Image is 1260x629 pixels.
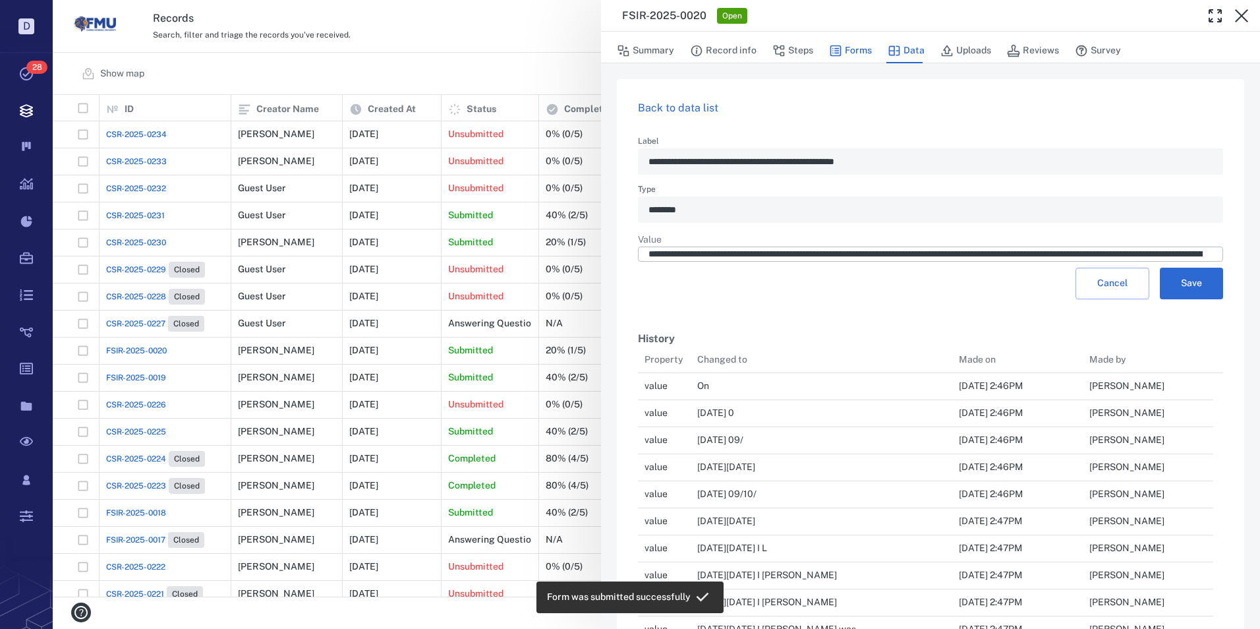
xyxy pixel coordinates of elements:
[697,488,757,501] div: [DATE] 09/10/
[959,515,1022,528] div: [DATE] 2:47PM
[1160,268,1223,299] button: Save
[1202,3,1228,29] button: Toggle Fullscreen
[638,185,1223,196] label: Type
[959,341,996,378] div: Made on
[1089,407,1164,420] div: [PERSON_NAME]
[1089,461,1164,474] div: [PERSON_NAME]
[959,434,1023,447] div: [DATE] 2:46PM
[644,488,668,501] div: value
[772,38,813,63] button: Steps
[697,341,747,378] div: Changed to
[697,407,734,420] div: [DATE] 0
[1083,341,1213,378] div: Made by
[1089,488,1164,501] div: [PERSON_NAME]
[547,585,691,609] div: Form was submitted successfully
[644,542,668,555] div: value
[959,488,1023,501] div: [DATE] 2:46PM
[959,461,1023,474] div: [DATE] 2:46PM
[829,38,872,63] button: Forms
[1089,380,1164,393] div: [PERSON_NAME]
[622,8,706,24] h3: FSIR-2025-0020
[644,341,683,378] div: Property
[959,596,1022,609] div: [DATE] 2:47PM
[638,331,1223,347] h3: History
[1089,542,1164,555] div: [PERSON_NAME]
[697,542,767,555] div: [DATE][DATE] I L
[697,380,709,393] div: On
[959,380,1023,393] div: [DATE] 2:46PM
[1075,268,1149,299] a: Cancel
[691,341,952,378] div: Changed to
[644,569,668,582] div: value
[617,38,674,63] button: Summary
[888,38,925,63] button: Data
[644,434,668,447] div: value
[1089,341,1126,378] div: Made by
[1089,515,1164,528] div: [PERSON_NAME]
[1007,38,1059,63] button: Reviews
[26,61,47,74] span: 28
[697,596,837,609] div: [DATE][DATE] I [PERSON_NAME]
[644,461,668,474] div: value
[690,38,757,63] button: Record info
[697,569,837,582] div: [DATE][DATE] I [PERSON_NAME]
[1089,569,1164,582] div: [PERSON_NAME]
[638,137,1223,148] label: Label
[644,380,668,393] div: value
[697,434,743,447] div: [DATE] 09/
[644,515,668,528] div: value
[952,341,1083,378] div: Made on
[697,515,755,528] div: [DATE][DATE]
[959,407,1023,420] div: [DATE] 2:46PM
[1089,596,1164,609] div: [PERSON_NAME]
[638,102,718,114] a: Back to data list
[697,461,755,474] div: [DATE][DATE]
[959,542,1022,555] div: [DATE] 2:47PM
[638,233,1223,247] div: Value
[18,18,34,34] p: D
[1075,38,1121,63] button: Survey
[1228,3,1255,29] button: Close
[720,11,745,22] span: Open
[644,407,668,420] div: value
[940,38,991,63] button: Uploads
[1089,434,1164,447] div: [PERSON_NAME]
[959,569,1022,582] div: [DATE] 2:47PM
[638,341,691,378] div: Property
[30,9,57,21] span: Help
